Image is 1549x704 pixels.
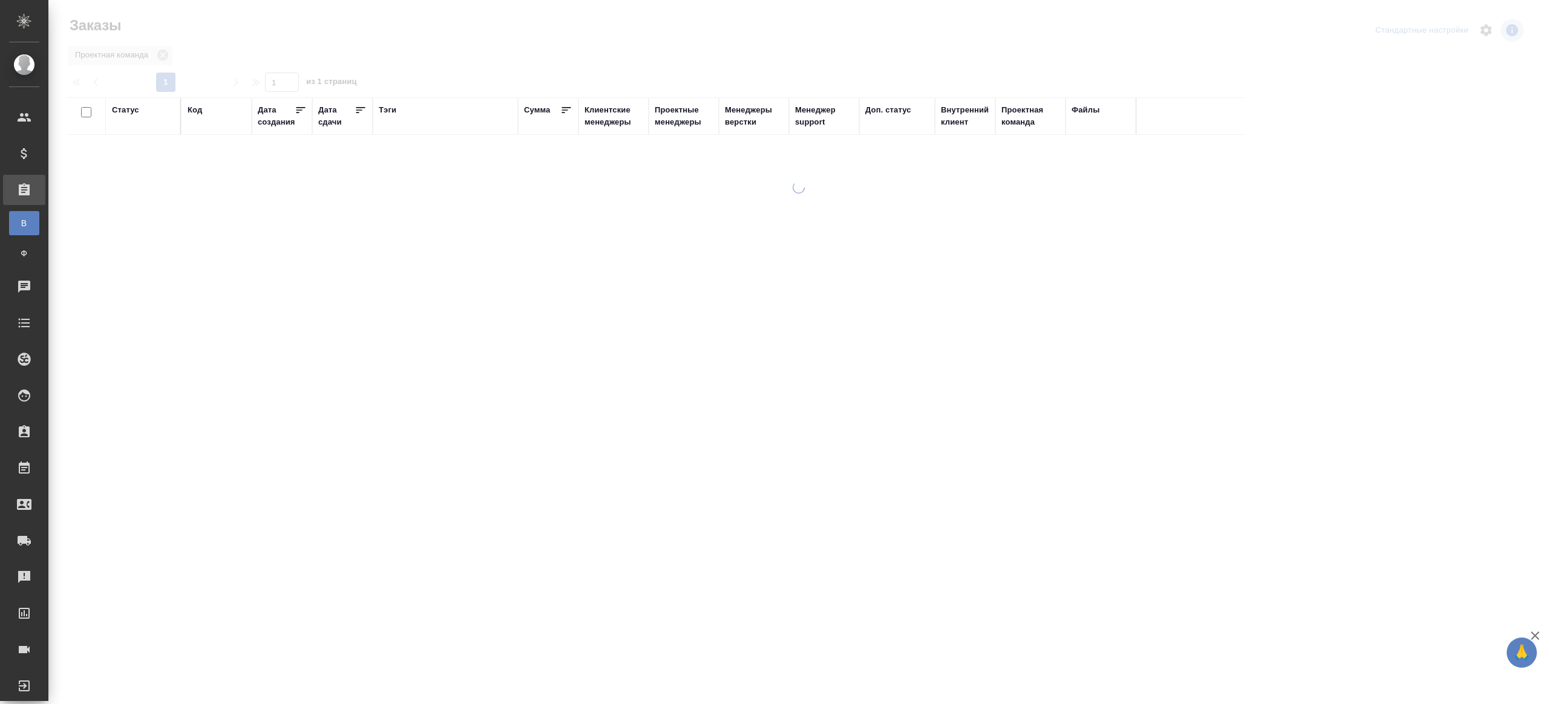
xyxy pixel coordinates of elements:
div: Файлы [1072,104,1099,116]
span: 🙏 [1511,640,1532,665]
div: Менеджеры верстки [725,104,783,128]
div: Доп. статус [865,104,911,116]
span: В [15,217,33,229]
div: Внутренний клиент [941,104,989,128]
div: Клиентские менеджеры [585,104,643,128]
div: Тэги [379,104,396,116]
div: Проектная команда [1001,104,1059,128]
a: В [9,211,39,235]
div: Менеджер support [795,104,853,128]
div: Проектные менеджеры [655,104,713,128]
div: Дата создания [258,104,295,128]
div: Дата сдачи [318,104,355,128]
div: Статус [112,104,139,116]
div: Код [188,104,202,116]
div: Сумма [524,104,550,116]
a: Ф [9,241,39,266]
button: 🙏 [1507,637,1537,668]
span: Ф [15,247,33,259]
